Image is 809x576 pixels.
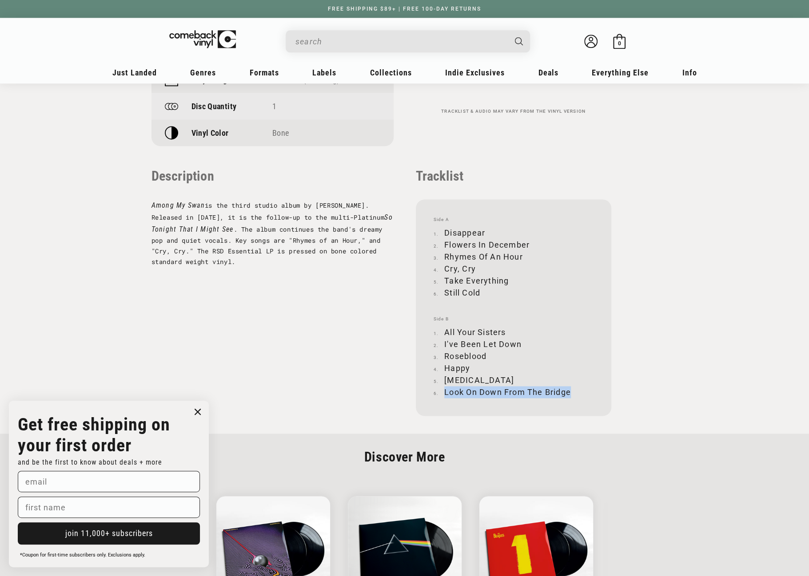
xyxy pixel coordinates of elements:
p: Description [151,168,394,184]
span: Just Landed [112,68,157,77]
span: 0 [618,40,621,47]
span: *Coupon for first-time subscribers only. Exclusions apply. [20,552,145,558]
button: join 11,000+ subscribers [18,522,200,544]
li: Disappear [434,227,594,239]
span: Side B [434,316,594,322]
span: Deals [538,68,558,77]
span: Genres [190,68,216,77]
div: Search [286,30,530,52]
span: Info [682,68,697,77]
p: Vinyl Color [191,128,229,138]
li: [MEDICAL_DATA] [434,374,594,386]
p: Disc Quantity [191,102,237,111]
li: Rhymes Of An Hour [434,251,594,263]
button: Close dialog [191,405,204,418]
span: . The album continues the band's dreamy pop and quiet vocals. Key songs are "Rhymes of an Hour," ... [151,225,383,266]
span: Collections [370,68,412,77]
span: Everything Else [592,68,649,77]
span: Labels [312,68,336,77]
span: 1 [272,102,276,111]
input: When autocomplete results are available use up and down arrows to review and enter to select [295,32,506,51]
span: Formats [250,68,279,77]
input: email [18,471,200,492]
li: Still Cold [434,287,594,299]
strong: Get free shipping on your first order [18,414,170,456]
p: Tracklist [416,168,611,184]
p: Tracklist & audio may vary from the vinyl version [416,109,611,114]
li: All Your Sisters [434,326,594,338]
li: Cry, Cry [434,263,594,275]
li: I've Been Let Down [434,338,594,350]
span: Side A [434,217,594,222]
li: Look On Down From The Bridge [434,386,594,398]
li: Flowers In December [434,239,594,251]
span: and be the first to know about deals + more [18,458,162,466]
li: Happy [434,362,594,374]
span: Indie Exclusives [445,68,505,77]
button: Search [507,30,531,52]
span: is the third studio album by [PERSON_NAME]. Released in [DATE], it is the follow-up to the multi-... [151,201,385,221]
li: Take Everything [434,275,594,287]
span: Bone [272,128,289,138]
em: Among My Swan [151,201,205,209]
li: Roseblood [434,350,594,362]
input: first name [18,497,200,518]
a: FREE SHIPPING $89+ | FREE 100-DAY RETURNS [319,6,490,12]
